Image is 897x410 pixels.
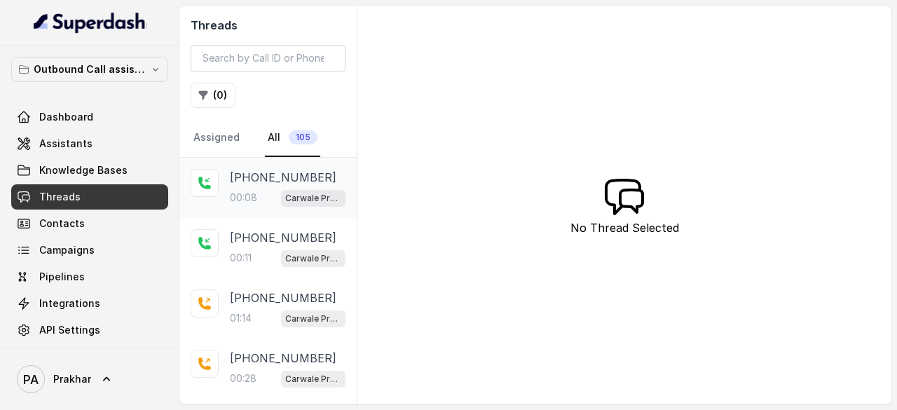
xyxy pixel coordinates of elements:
h2: Threads [191,17,345,34]
a: Threads [11,184,168,210]
button: Outbound Call assistant [11,57,168,82]
button: (0) [191,83,235,108]
p: No Thread Selected [570,219,679,236]
p: [PHONE_NUMBER] [230,289,336,306]
a: Integrations [11,291,168,316]
p: 00:11 [230,251,252,265]
p: 00:28 [230,371,256,385]
p: Outbound Call assistant [34,61,146,78]
a: Assistants [11,131,168,156]
span: Integrations [39,296,100,310]
a: Contacts [11,211,168,236]
text: PA [23,372,39,387]
p: Carwale Premium Voice Assistant [285,312,341,326]
span: Assistants [39,137,93,151]
span: Campaigns [39,243,95,257]
a: All105 [265,119,320,157]
a: Campaigns [11,238,168,263]
span: Dashboard [39,110,93,124]
span: 105 [289,130,317,144]
p: Carwale Premium Voice Assistant [285,191,341,205]
a: Pipelines [11,264,168,289]
a: API Settings [11,317,168,343]
a: Dashboard [11,104,168,130]
p: [PHONE_NUMBER] [230,350,336,367]
span: Threads [39,190,81,204]
a: Voices Library [11,344,168,369]
nav: Tabs [191,119,345,157]
a: Knowledge Bases [11,158,168,183]
span: Knowledge Bases [39,163,128,177]
span: Pipelines [39,270,85,284]
p: Carwale Premium Voice Assistant [285,372,341,386]
a: Prakhar [11,360,168,399]
span: Contacts [39,217,85,231]
p: 00:08 [230,191,257,205]
p: [PHONE_NUMBER] [230,229,336,246]
img: light.svg [34,11,146,34]
p: 01:14 [230,311,252,325]
a: Assigned [191,119,242,157]
span: Prakhar [53,372,91,386]
p: [PHONE_NUMBER] [230,169,336,186]
input: Search by Call ID or Phone Number [191,45,345,71]
p: Carwale Premium Voice Assistant [285,252,341,266]
span: API Settings [39,323,100,337]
